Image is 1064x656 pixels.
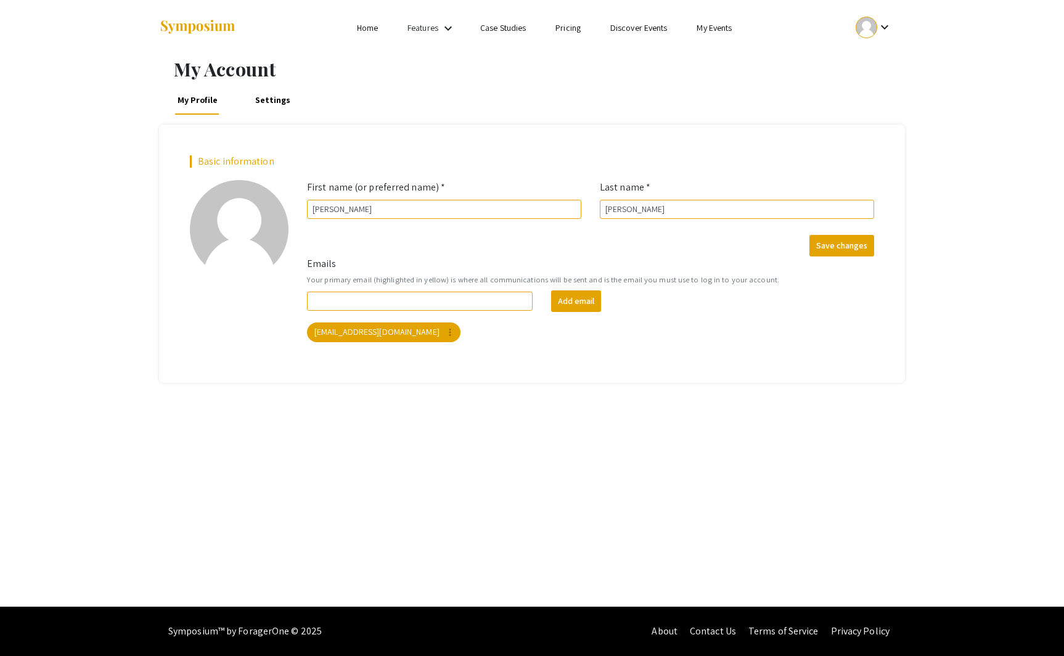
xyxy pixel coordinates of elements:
a: Settings [252,85,293,115]
button: Expand account dropdown [843,14,905,41]
mat-icon: more_vert [444,327,456,338]
a: Discover Events [610,22,668,33]
a: Home [357,22,378,33]
a: My Profile [175,85,221,115]
app-email-chip: Your primary email [305,320,463,345]
a: Pricing [555,22,581,33]
a: My Events [697,22,732,33]
div: Symposium™ by ForagerOne © 2025 [168,607,322,656]
a: Terms of Service [748,625,819,638]
small: Your primary email (highlighted in yellow) is where all communications will be sent and is the em... [307,274,874,285]
h1: My Account [174,58,905,80]
a: About [652,625,677,638]
mat-chip-list: Your emails [307,320,874,345]
button: Save changes [809,235,874,256]
mat-icon: Expand account dropdown [877,20,892,35]
a: Contact Us [690,625,736,638]
a: Features [407,22,438,33]
a: Privacy Policy [831,625,890,638]
label: Emails [307,256,337,271]
h2: Basic information [190,155,874,167]
a: Case Studies [480,22,526,33]
img: Symposium by ForagerOne [159,19,236,36]
label: First name (or preferred name) * [307,180,445,195]
label: Last name * [600,180,650,195]
mat-icon: Expand Features list [441,21,456,36]
iframe: Chat [9,601,52,647]
button: Add email [551,290,601,312]
mat-chip: [EMAIL_ADDRESS][DOMAIN_NAME] [307,322,460,342]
